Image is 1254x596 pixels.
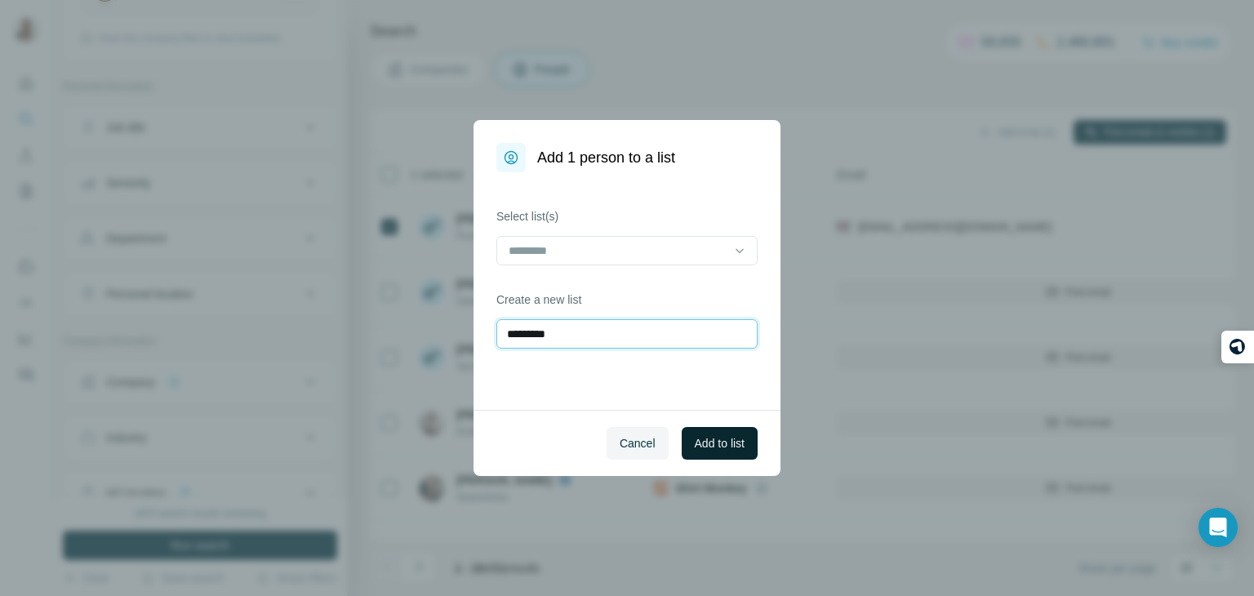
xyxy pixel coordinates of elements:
[682,427,758,460] button: Add to list
[620,435,656,451] span: Cancel
[607,427,669,460] button: Cancel
[695,435,745,451] span: Add to list
[537,146,675,169] h1: Add 1 person to a list
[1198,508,1238,547] div: Open Intercom Messenger
[496,208,758,225] label: Select list(s)
[496,291,758,308] label: Create a new list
